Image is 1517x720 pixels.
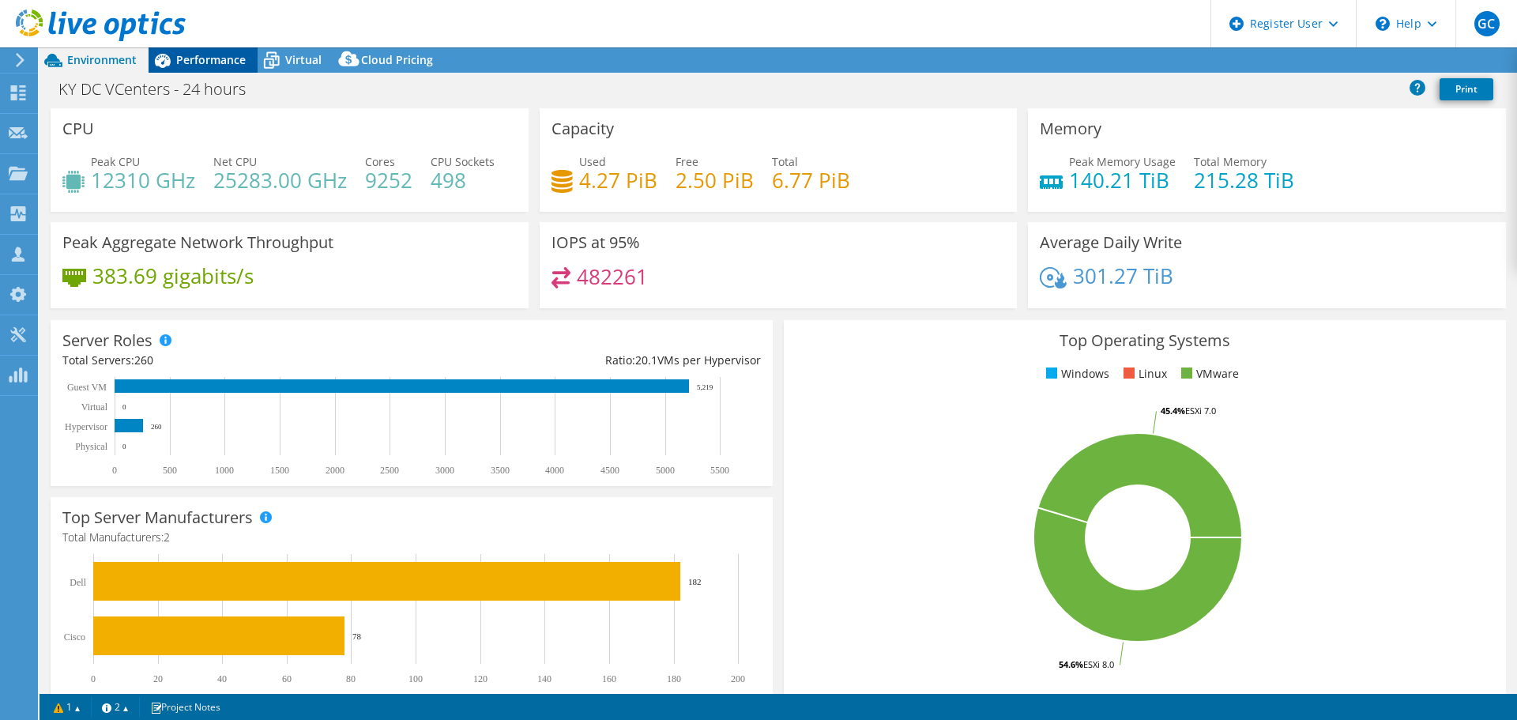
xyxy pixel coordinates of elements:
[346,673,356,684] text: 80
[1073,267,1173,285] h4: 301.27 TiB
[731,673,745,684] text: 200
[75,441,107,452] text: Physical
[1376,17,1390,31] svg: \n
[361,52,433,67] span: Cloud Pricing
[352,631,362,641] text: 78
[1083,658,1114,670] tspan: ESXi 8.0
[62,120,94,138] h3: CPU
[676,154,698,169] span: Free
[1059,658,1083,670] tspan: 54.6%
[697,383,713,391] text: 5,219
[65,421,107,432] text: Hypervisor
[51,81,270,98] h1: KY DC VCenters - 24 hours
[579,154,606,169] span: Used
[1440,78,1493,100] a: Print
[365,154,395,169] span: Cores
[81,401,108,413] text: Virtual
[473,673,487,684] text: 120
[431,172,495,189] h4: 498
[62,352,412,369] div: Total Servers:
[710,465,729,476] text: 5500
[537,673,551,684] text: 140
[139,697,232,717] a: Project Notes
[1177,365,1239,383] li: VMware
[134,352,153,368] span: 260
[163,465,177,476] text: 500
[112,465,117,476] text: 0
[43,697,92,717] a: 1
[772,172,850,189] h4: 6.77 PiB
[1194,172,1294,189] h4: 215.28 TiB
[217,673,227,684] text: 40
[213,154,257,169] span: Net CPU
[1185,405,1216,417] tspan: ESXi 7.0
[491,465,510,476] text: 3500
[213,172,347,189] h4: 25283.00 GHz
[153,673,163,684] text: 20
[70,577,86,588] text: Dell
[579,172,657,189] h4: 4.27 PiB
[1194,154,1267,169] span: Total Memory
[545,465,564,476] text: 4000
[1474,11,1500,36] span: GC
[635,352,657,368] span: 20.1
[91,172,195,189] h4: 12310 GHz
[67,382,107,393] text: Guest VM
[62,234,333,251] h3: Peak Aggregate Network Throughput
[1161,405,1185,417] tspan: 45.4%
[215,465,234,476] text: 1000
[1069,172,1176,189] h4: 140.21 TiB
[656,465,675,476] text: 5000
[164,530,170,545] span: 2
[62,529,761,546] h4: Total Manufacturers:
[285,52,322,67] span: Virtual
[1120,365,1167,383] li: Linux
[326,465,344,476] text: 2000
[667,673,681,684] text: 180
[282,673,292,684] text: 60
[600,465,619,476] text: 4500
[122,443,126,450] text: 0
[1042,365,1109,383] li: Windows
[431,154,495,169] span: CPU Sockets
[122,403,126,411] text: 0
[1040,120,1101,138] h3: Memory
[62,509,253,526] h3: Top Server Manufacturers
[365,172,412,189] h4: 9252
[688,577,702,586] text: 182
[270,465,289,476] text: 1500
[408,673,423,684] text: 100
[91,697,140,717] a: 2
[151,423,162,431] text: 260
[176,52,246,67] span: Performance
[380,465,399,476] text: 2500
[577,268,648,285] h4: 482261
[602,673,616,684] text: 160
[1040,234,1182,251] h3: Average Daily Write
[796,332,1494,349] h3: Top Operating Systems
[62,332,152,349] h3: Server Roles
[67,52,137,67] span: Environment
[551,120,614,138] h3: Capacity
[91,673,96,684] text: 0
[676,172,754,189] h4: 2.50 PiB
[772,154,798,169] span: Total
[64,631,85,643] text: Cisco
[1069,154,1176,169] span: Peak Memory Usage
[551,234,640,251] h3: IOPS at 95%
[92,267,254,285] h4: 383.69 gigabits/s
[435,465,454,476] text: 3000
[91,154,140,169] span: Peak CPU
[412,352,761,369] div: Ratio: VMs per Hypervisor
